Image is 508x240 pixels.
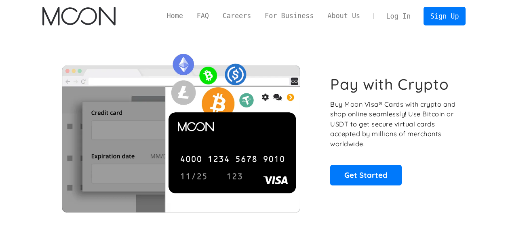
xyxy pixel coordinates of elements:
a: home [42,7,116,25]
a: Get Started [330,165,402,185]
a: Careers [216,11,258,21]
a: Log In [379,7,417,25]
a: For Business [258,11,320,21]
p: Buy Moon Visa® Cards with crypto and shop online seamlessly! Use Bitcoin or USDT to get secure vi... [330,99,457,149]
a: FAQ [190,11,216,21]
h1: Pay with Crypto [330,75,449,93]
a: Home [160,11,190,21]
a: Sign Up [424,7,466,25]
a: About Us [320,11,367,21]
img: Moon Cards let you spend your crypto anywhere Visa is accepted. [42,48,319,212]
img: Moon Logo [42,7,116,25]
